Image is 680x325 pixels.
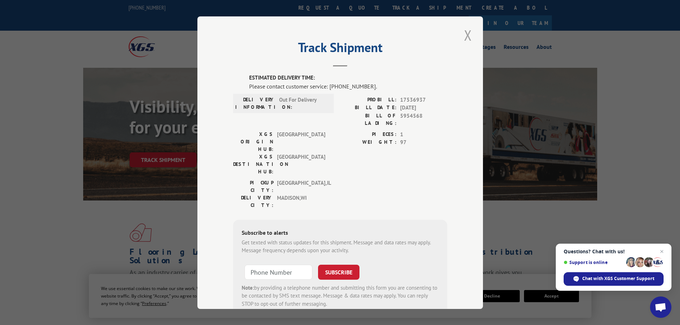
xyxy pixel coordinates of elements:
label: BILL OF LADING: [340,112,397,127]
label: PROBILL: [340,96,397,104]
span: [GEOGRAPHIC_DATA] [277,153,325,175]
label: DELIVERY CITY: [233,194,273,209]
label: ESTIMATED DELIVERY TIME: [249,74,447,82]
label: WEIGHT: [340,138,397,147]
button: Close modal [462,25,474,45]
span: Chat with XGS Customer Support [582,275,654,282]
span: Support is online [564,260,624,265]
label: BILL DATE: [340,104,397,112]
label: DELIVERY INFORMATION: [235,96,276,111]
div: Get texted with status updates for this shipment. Message and data rates may apply. Message frequ... [242,238,439,254]
h2: Track Shipment [233,42,447,56]
span: [DATE] [400,104,447,112]
span: Chat with XGS Customer Support [564,272,664,286]
div: by providing a telephone number and submitting this form you are consenting to be contacted by SM... [242,284,439,308]
label: PICKUP CITY: [233,179,273,194]
span: Out For Delivery [279,96,327,111]
span: 1 [400,130,447,138]
div: Subscribe to alerts [242,228,439,238]
a: Open chat [650,296,671,318]
span: 97 [400,138,447,147]
strong: Note: [242,284,254,291]
label: XGS DESTINATION HUB: [233,153,273,175]
span: Questions? Chat with us! [564,249,664,254]
span: 17536937 [400,96,447,104]
label: XGS ORIGIN HUB: [233,130,273,153]
span: [GEOGRAPHIC_DATA] [277,130,325,153]
button: SUBSCRIBE [318,264,359,279]
span: 5954568 [400,112,447,127]
div: Please contact customer service: [PHONE_NUMBER]. [249,82,447,90]
label: PIECES: [340,130,397,138]
span: MADISON , WI [277,194,325,209]
span: [GEOGRAPHIC_DATA] , IL [277,179,325,194]
input: Phone Number [245,264,312,279]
